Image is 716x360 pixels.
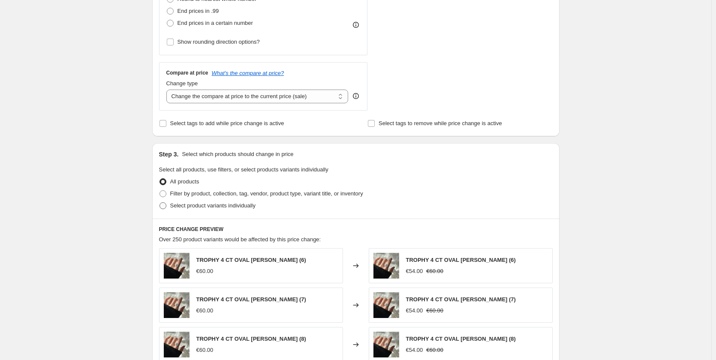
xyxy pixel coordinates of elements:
img: O_1000PX_25037_M_1_80x.jpg [164,292,190,318]
img: O_1000PX_25037_M_1_80x.jpg [164,253,190,279]
div: €54.00 [406,346,423,354]
span: Over 250 product variants would be affected by this price change: [159,236,321,243]
span: TROPHY 4 CT OVAL [PERSON_NAME] (6) [196,257,306,263]
h2: Step 3. [159,150,179,159]
span: Select tags to remove while price change is active [379,120,502,126]
span: End prices in a certain number [177,20,253,26]
strike: €60.00 [426,346,443,354]
span: Change type [166,80,198,87]
h3: Compare at price [166,69,208,76]
img: O_1000PX_25037_M_1_80x.jpg [373,253,399,279]
span: Select all products, use filters, or select products variants individually [159,166,328,173]
span: End prices in .99 [177,8,219,14]
div: €60.00 [196,267,214,276]
strike: €60.00 [426,306,443,315]
div: help [352,92,360,100]
strike: €60.00 [426,267,443,276]
span: Select product variants individually [170,202,256,209]
span: TROPHY 4 CT OVAL [PERSON_NAME] (6) [406,257,516,263]
h6: PRICE CHANGE PREVIEW [159,226,553,233]
img: O_1000PX_25037_M_1_80x.jpg [373,292,399,318]
button: What's the compare at price? [212,70,284,76]
img: O_1000PX_25037_M_1_80x.jpg [164,332,190,357]
span: TROPHY 4 CT OVAL [PERSON_NAME] (8) [196,336,306,342]
span: Show rounding direction options? [177,39,260,45]
p: Select which products should change in price [182,150,293,159]
div: €54.00 [406,306,423,315]
span: TROPHY 4 CT OVAL [PERSON_NAME] (8) [406,336,516,342]
span: All products [170,178,199,185]
div: €54.00 [406,267,423,276]
span: Select tags to add while price change is active [170,120,284,126]
div: €60.00 [196,346,214,354]
span: Filter by product, collection, tag, vendor, product type, variant title, or inventory [170,190,363,197]
span: TROPHY 4 CT OVAL [PERSON_NAME] (7) [406,296,516,303]
div: €60.00 [196,306,214,315]
span: TROPHY 4 CT OVAL [PERSON_NAME] (7) [196,296,306,303]
img: O_1000PX_25037_M_1_80x.jpg [373,332,399,357]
